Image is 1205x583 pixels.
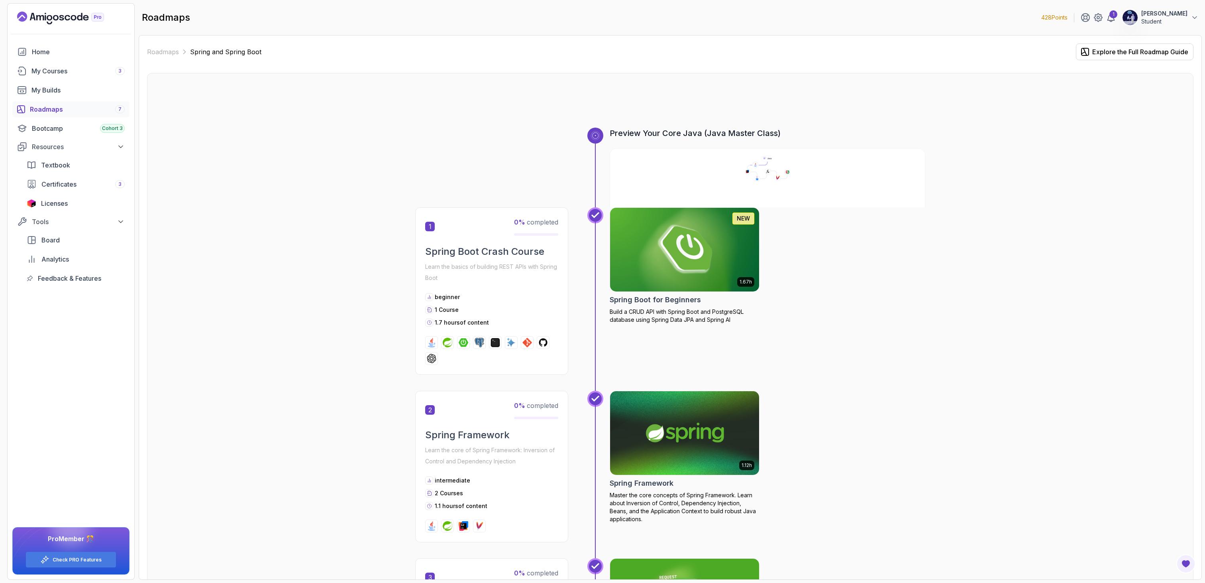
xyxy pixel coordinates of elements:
span: 3 [118,181,122,187]
div: My Builds [31,85,125,95]
div: My Courses [31,66,125,76]
h2: Spring Boot for Beginners [610,294,701,305]
span: completed [514,569,558,577]
img: jetbrains icon [27,199,36,207]
div: Explore the Full Roadmap Guide [1092,47,1188,57]
a: bootcamp [12,120,130,136]
button: Explore the Full Roadmap Guide [1076,43,1193,60]
img: ai logo [506,338,516,347]
p: 1.12h [742,462,752,469]
span: 1 Course [435,306,459,313]
span: 3 [118,68,122,74]
div: Home [32,47,125,57]
span: 0 % [514,402,525,410]
h3: Preview Your Core Java (Java Master Class) [610,128,925,139]
div: Bootcamp [32,124,125,133]
h2: Spring Framework [610,478,673,489]
button: user profile image[PERSON_NAME]Student [1122,10,1199,26]
a: analytics [22,251,130,267]
img: java logo [427,521,436,531]
a: Spring Framework card1.12hSpring FrameworkMaster the core concepts of Spring Framework. Learn abo... [610,391,760,523]
span: 3 [425,573,435,582]
img: Spring Framework card [610,391,759,475]
h2: Spring Framework [425,429,558,441]
img: java logo [427,338,436,347]
a: licenses [22,195,130,211]
img: Spring Boot for Beginners card [610,208,759,291]
p: Master the core concepts of Spring Framework. Learn about Inversion of Control, Dependency Inject... [610,491,760,523]
img: chatgpt logo [427,354,436,363]
button: Tools [12,215,130,229]
p: Learn the basics of building REST APIs with Spring Boot [425,261,558,284]
button: Resources [12,140,130,154]
p: Spring and Spring Boot [190,47,261,57]
img: intellij logo [459,521,468,531]
a: feedback [22,270,130,286]
span: 2 [425,405,435,415]
p: 1.67h [740,279,752,285]
a: roadmaps [12,101,130,117]
img: git logo [522,338,532,347]
a: board [22,232,130,248]
p: NEW [737,215,750,223]
button: Open Feedback Button [1176,554,1195,573]
span: Feedback & Features [38,274,101,283]
span: Certificates [41,179,77,189]
p: beginner [435,293,460,301]
p: 428 Points [1041,14,1068,22]
span: 1 [425,222,435,231]
a: Landing page [17,12,122,24]
img: maven logo [475,521,484,531]
p: 1.1 hours of content [435,502,487,510]
a: builds [12,82,130,98]
span: Board [41,235,60,245]
span: 2 Courses [435,490,463,496]
span: Licenses [41,199,68,208]
a: Spring Boot for Beginners card1.67hNEWSpring Boot for BeginnersBuild a CRUD API with Spring Boot ... [610,207,760,324]
span: Textbook [41,160,70,170]
a: courses [12,63,130,79]
p: intermediate [435,477,470,485]
h2: Spring Boot Crash Course [425,245,558,258]
img: spring-boot logo [459,338,468,347]
span: completed [514,402,558,410]
span: Analytics [41,254,69,264]
a: Check PRO Features [53,557,102,563]
div: Tools [32,217,125,227]
h2: roadmaps [142,11,190,24]
p: [PERSON_NAME] [1141,10,1187,18]
img: postgres logo [475,338,484,347]
img: user profile image [1123,10,1138,25]
span: 0 % [514,569,525,577]
a: home [12,44,130,60]
a: 1 [1106,13,1116,22]
a: textbook [22,157,130,173]
span: completed [514,218,558,226]
p: Student [1141,18,1187,26]
span: 7 [118,106,122,112]
a: Roadmaps [147,47,179,57]
img: spring logo [443,338,452,347]
img: spring logo [443,521,452,531]
span: 0 % [514,218,525,226]
p: 1.7 hours of content [435,319,489,327]
a: certificates [22,176,130,192]
div: Resources [32,142,125,152]
img: github logo [538,338,548,347]
img: terminal logo [491,338,500,347]
p: Build a CRUD API with Spring Boot and PostgreSQL database using Spring Data JPA and Spring AI [610,308,760,324]
span: Cohort 3 [102,125,123,132]
button: Check PRO Features [26,551,116,568]
div: 1 [1109,10,1117,18]
p: Learn the core of Spring Framework: Inversion of Control and Dependency Injection [425,445,558,467]
div: Roadmaps [30,104,125,114]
